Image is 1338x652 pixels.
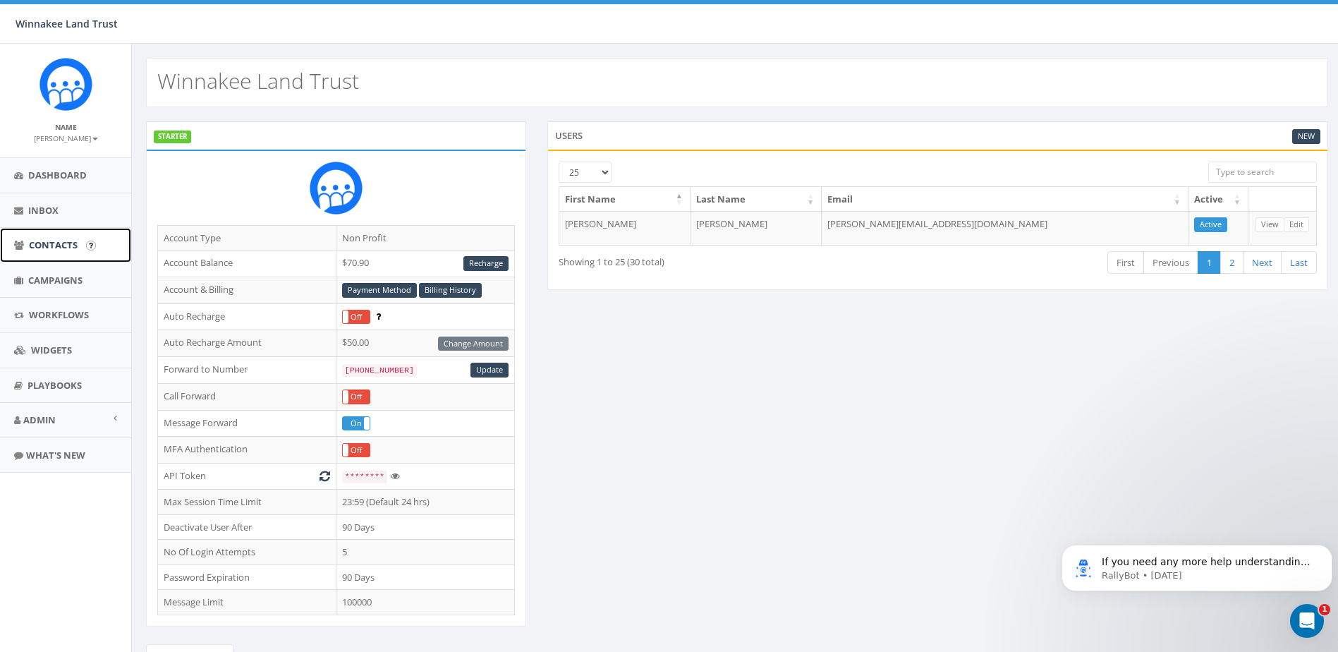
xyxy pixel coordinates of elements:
[28,169,87,181] span: Dashboard
[39,58,92,111] img: Rally_Corp_Icon.png
[1284,217,1309,232] a: Edit
[336,565,514,590] td: 90 Days
[336,514,514,540] td: 90 Days
[470,363,509,378] a: Update
[31,344,72,356] span: Widgets
[158,250,336,277] td: Account Balance
[158,464,336,490] td: API Token
[34,133,98,143] small: [PERSON_NAME]
[336,250,514,277] td: $70.90
[342,390,370,404] div: OnOff
[1198,251,1221,274] a: 1
[1292,129,1320,144] a: New
[1290,604,1324,638] iframe: Intercom live chat
[86,241,96,250] input: Submit
[26,449,85,461] span: What's New
[320,471,330,481] i: Generate New Token
[559,211,691,245] td: [PERSON_NAME]
[1188,187,1248,212] th: Active: activate to sort column ascending
[158,357,336,384] td: Forward to Number
[158,565,336,590] td: Password Expiration
[1107,251,1144,274] a: First
[336,590,514,615] td: 100000
[463,256,509,271] a: Recharge
[55,122,77,132] small: Name
[336,330,514,357] td: $50.00
[28,274,83,286] span: Campaigns
[691,211,822,245] td: [PERSON_NAME]
[1194,217,1227,232] a: Active
[23,413,56,426] span: Admin
[559,250,863,269] div: Showing 1 to 25 (30 total)
[158,489,336,514] td: Max Session Time Limit
[28,379,82,392] span: Playbooks
[1319,604,1330,615] span: 1
[822,187,1188,212] th: Email: activate to sort column ascending
[343,390,370,404] label: Off
[1220,251,1243,274] a: 2
[342,310,370,325] div: OnOff
[336,540,514,565] td: 5
[154,131,191,143] label: STARTER
[29,308,89,321] span: Workflows
[822,211,1188,245] td: [PERSON_NAME][EMAIL_ADDRESS][DOMAIN_NAME]
[158,330,336,357] td: Auto Recharge Amount
[336,489,514,514] td: 23:59 (Default 24 hrs)
[1143,251,1198,274] a: Previous
[1255,217,1284,232] a: View
[158,225,336,250] td: Account Type
[1243,251,1282,274] a: Next
[1281,251,1317,274] a: Last
[342,283,417,298] a: Payment Method
[419,283,482,298] a: Billing History
[1208,162,1317,183] input: Type to search
[343,417,370,430] label: On
[310,162,363,215] img: Rally_Corp_Icon.png
[691,187,822,212] th: Last Name: activate to sort column ascending
[157,69,359,92] h2: Winnakee Land Trust
[376,310,381,322] span: Enable to prevent campaign failure.
[158,277,336,303] td: Account & Billing
[158,383,336,410] td: Call Forward
[336,225,514,250] td: Non Profit
[158,437,336,464] td: MFA Authentication
[343,310,370,324] label: Off
[34,131,98,144] a: [PERSON_NAME]
[342,364,417,377] code: [PHONE_NUMBER]
[158,303,336,330] td: Auto Recharge
[158,590,336,615] td: Message Limit
[343,444,370,457] label: Off
[158,540,336,565] td: No Of Login Attempts
[158,514,336,540] td: Deactivate User After
[28,204,59,217] span: Inbox
[559,187,691,212] th: First Name: activate to sort column descending
[1056,515,1338,614] iframe: Intercom notifications message
[342,416,370,431] div: OnOff
[547,121,1328,150] div: Users
[342,443,370,458] div: OnOff
[29,239,78,251] span: Contacts
[16,17,118,30] span: Winnakee Land Trust
[158,410,336,437] td: Message Forward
